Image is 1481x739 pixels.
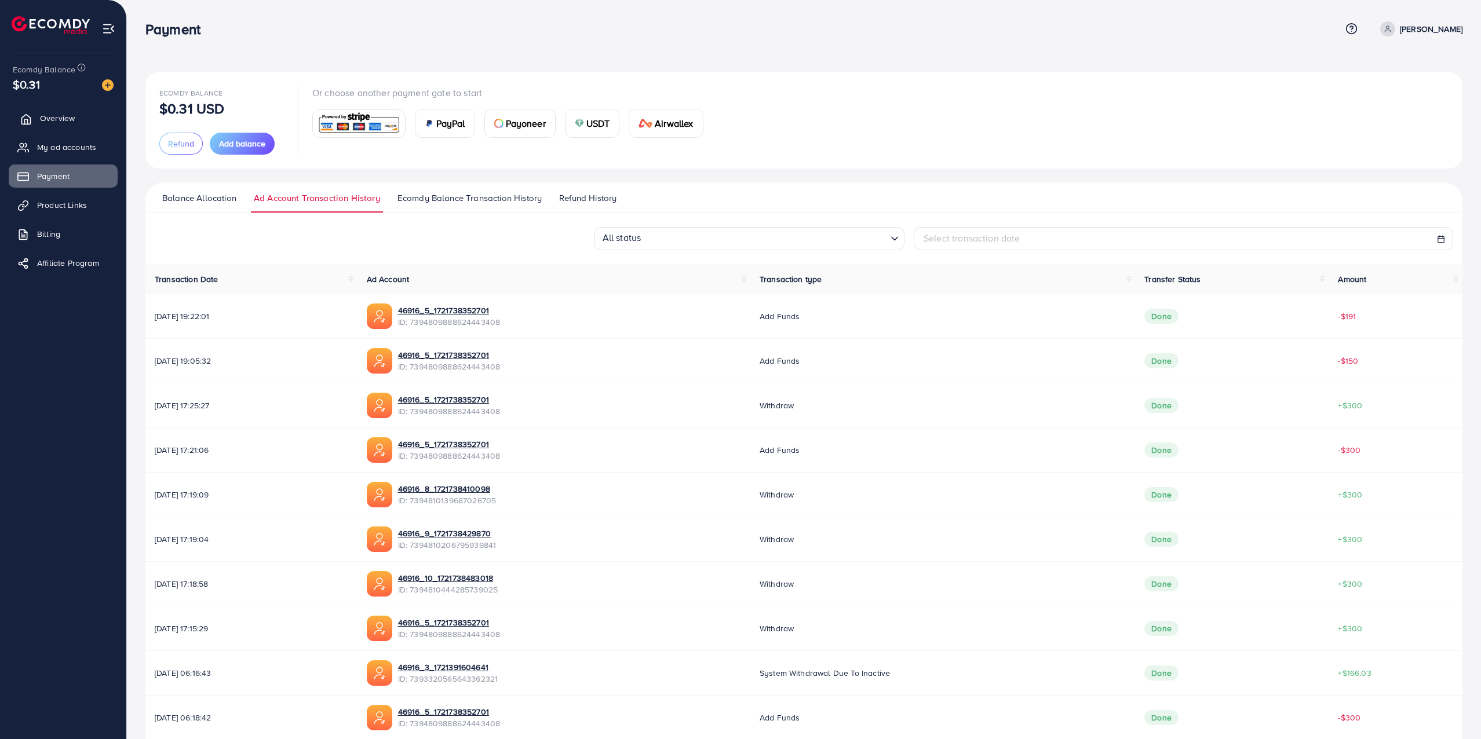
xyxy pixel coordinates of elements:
span: Done [1144,442,1179,458]
span: My ad accounts [37,141,96,153]
img: ic-ads-acc.e4c84228.svg [367,616,392,641]
span: +$300 [1338,400,1362,411]
span: -$150 [1338,355,1358,367]
a: 46916_5_1721738352701 [398,394,501,405]
a: Product Links [9,193,118,217]
span: Ecomdy Balance [13,64,75,75]
p: [PERSON_NAME] [1400,22,1462,36]
span: +$300 [1338,623,1362,634]
span: System withdrawal due to inactive [760,667,890,679]
span: Withdraw [760,400,794,411]
img: ic-ads-acc.e4c84228.svg [367,571,392,597]
span: Affiliate Program [37,257,99,269]
span: Withdraw [760,578,794,590]
span: [DATE] 19:22:01 [155,310,348,322]
span: ID: 7394809888624443408 [398,405,501,417]
span: $0.31 [13,76,40,93]
span: USDT [586,116,610,130]
a: 46916_9_1721738429870 [398,528,497,539]
span: Payoneer [506,116,546,130]
span: ID: 7394809888624443408 [398,628,501,640]
span: Done [1144,665,1179,681]
span: Add balance [219,138,265,149]
span: Done [1144,398,1179,413]
span: [DATE] 17:19:04 [155,533,348,545]
span: [DATE] 06:16:43 [155,667,348,679]
span: Overview [40,112,75,124]
span: Balance Allocation [162,192,236,204]
button: Refund [159,133,203,155]
a: cardAirwallex [629,109,703,138]
span: Withdraw [760,489,794,500]
span: Done [1144,309,1179,324]
span: ID: 7394810206795939841 [398,539,497,551]
iframe: Chat [1432,687,1472,730]
img: card [425,119,434,128]
span: [DATE] 17:21:06 [155,444,348,456]
a: card [312,109,406,138]
span: +$300 [1338,489,1362,500]
a: 46916_3_1721391604641 [398,661,498,673]
span: ID: 7393320565643362321 [398,673,498,685]
img: ic-ads-acc.e4c84228.svg [367,393,392,418]
span: Transaction type [760,273,822,285]
span: [DATE] 17:19:09 [155,489,348,500]
input: Search for option [644,229,886,247]
span: ID: 7394809888624443408 [398,316,501,328]
span: Transaction Date [155,273,218,285]
span: Add funds [760,310,800,322]
a: Billing [9,222,118,246]
a: cardPayoneer [484,109,556,138]
span: [DATE] 06:18:42 [155,712,348,723]
span: Payment [37,170,70,182]
span: Ad Account [367,273,410,285]
a: cardUSDT [565,109,620,138]
p: Or choose another payment gate to start [312,86,713,100]
a: 46916_5_1721738352701 [398,349,501,361]
span: Transfer Status [1144,273,1201,285]
span: [DATE] 17:18:58 [155,578,348,590]
span: -$191 [1338,310,1356,322]
span: Done [1144,576,1179,591]
a: [PERSON_NAME] [1376,21,1462,36]
span: +$300 [1338,578,1362,590]
span: Airwallex [655,116,693,130]
span: Select transaction date [924,232,1020,244]
span: -$300 [1338,712,1360,723]
a: cardPayPal [415,109,475,138]
span: Withdraw [760,623,794,634]
a: 46916_10_1721738483018 [398,572,498,584]
span: [DATE] 17:15:29 [155,623,348,634]
img: ic-ads-acc.e4c84228.svg [367,482,392,507]
span: ID: 7394809888624443408 [398,450,501,462]
img: ic-ads-acc.e4c84228.svg [367,660,392,686]
span: Product Links [37,199,87,211]
span: ID: 7394810139687026705 [398,495,497,506]
span: ID: 7394809888624443408 [398,718,501,729]
span: Done [1144,710,1179,725]
span: PayPal [436,116,465,130]
span: Billing [37,228,60,240]
span: +$300 [1338,533,1362,545]
span: Ecomdy Balance [159,88,222,98]
span: Refund History [559,192,617,204]
img: menu [102,22,115,35]
span: Ecomdy Balance Transaction History [397,192,542,204]
img: card [575,119,584,128]
img: ic-ads-acc.e4c84228.svg [367,348,392,374]
img: logo [12,16,90,34]
a: Payment [9,164,118,188]
span: +$166.03 [1338,667,1371,679]
h3: Payment [145,21,210,38]
a: 46916_5_1721738352701 [398,617,501,628]
span: Withdraw [760,533,794,545]
span: -$300 [1338,444,1360,456]
a: Affiliate Program [9,251,118,275]
span: Add funds [760,712,800,723]
span: Refund [168,138,194,149]
a: 46916_5_1721738352701 [398,438,501,450]
span: Done [1144,532,1179,547]
a: 46916_8_1721738410098 [398,483,497,495]
span: Add funds [760,355,800,367]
